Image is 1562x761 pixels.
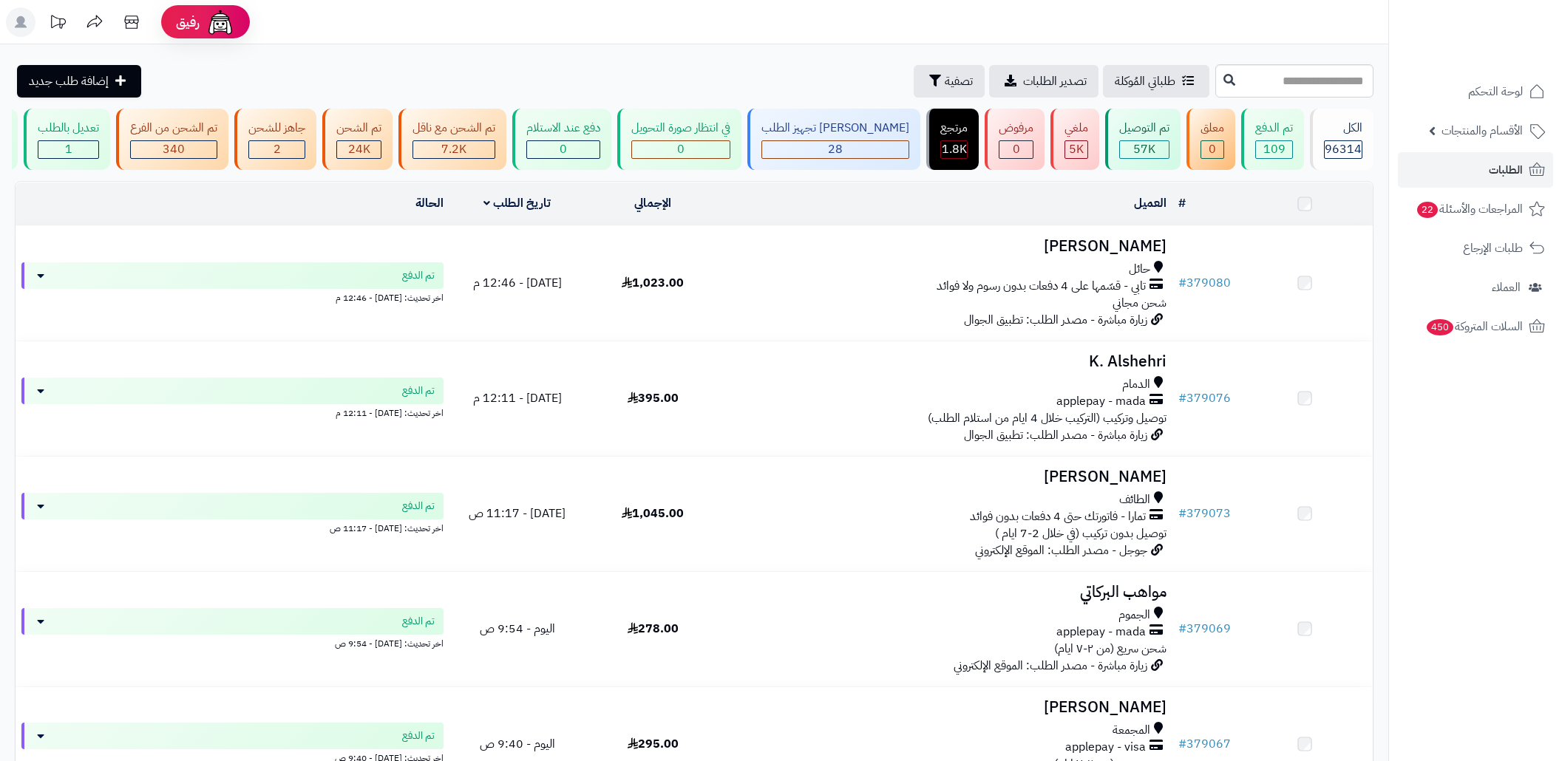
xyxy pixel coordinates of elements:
[1209,140,1216,158] span: 0
[628,620,679,638] span: 278.00
[395,109,509,170] a: تم الشحن مع ناقل 7.2K
[999,141,1033,158] div: 0
[1178,194,1186,212] a: #
[337,141,381,158] div: 24018
[828,140,843,158] span: 28
[1065,739,1146,756] span: applepay - visa
[1178,505,1231,522] a: #379073
[21,519,444,535] div: اخر تحديث: [DATE] - 11:17 ص
[113,109,231,170] a: تم الشحن من الفرع 340
[348,140,370,158] span: 24K
[527,141,600,158] div: 0
[526,120,600,137] div: دفع عند الاستلام
[622,505,684,522] span: 1,045.00
[1129,261,1150,278] span: حائل
[1442,120,1523,141] span: الأقسام والمنتجات
[1398,309,1553,344] a: السلات المتروكة450
[622,274,684,292] span: 1,023.00
[319,109,395,170] a: تم الشحن 24K
[632,141,730,158] div: 0
[1119,120,1169,137] div: تم التوصيل
[1113,722,1150,739] span: المجمعة
[413,141,495,158] div: 7222
[727,468,1167,485] h3: [PERSON_NAME]
[1056,393,1146,410] span: applepay - mada
[631,120,730,137] div: في انتظار صورة التحويل
[1133,140,1155,158] span: 57K
[1307,109,1376,170] a: الكل96314
[1263,140,1286,158] span: 109
[1238,109,1307,170] a: تم الدفع 109
[1122,376,1150,393] span: الدمام
[249,141,305,158] div: 2
[1069,140,1084,158] span: 5K
[441,140,466,158] span: 7.2K
[560,140,567,158] span: 0
[954,657,1147,675] span: زيارة مباشرة - مصدر الطلب: الموقع الإلكتروني
[1023,72,1087,90] span: تصدير الطلبات
[21,404,444,420] div: اخر تحديث: [DATE] - 12:11 م
[206,7,235,37] img: ai-face.png
[1178,389,1231,407] a: #379076
[1255,120,1293,137] div: تم الدفع
[1064,120,1088,137] div: ملغي
[1489,160,1523,180] span: الطلبات
[628,389,679,407] span: 395.00
[923,109,982,170] a: مرتجع 1.8K
[1120,141,1169,158] div: 56970
[1398,231,1553,266] a: طلبات الإرجاع
[989,65,1099,98] a: تصدير الطلبات
[402,499,435,513] span: تم الدفع
[483,194,551,212] a: تاريخ الطلب
[402,614,435,629] span: تم الدفع
[964,426,1147,444] span: زيارة مباشرة - مصدر الطلب: تطبيق الجوال
[945,72,973,90] span: تصفية
[1047,109,1102,170] a: ملغي 5K
[975,542,1147,559] span: جوجل - مصدر الطلب: الموقع الإلكتروني
[1178,274,1186,292] span: #
[941,141,967,158] div: 1838
[964,311,1147,329] span: زيارة مباشرة - مصدر الطلب: تطبيق الجوال
[1013,140,1020,158] span: 0
[614,109,744,170] a: في انتظار صورة التحويل 0
[1178,735,1231,753] a: #379067
[1201,141,1223,158] div: 0
[928,409,1167,427] span: توصيل وتركيب (التركيب خلال 4 ايام من استلام الطلب)
[762,141,909,158] div: 28
[176,13,200,31] span: رفيق
[744,109,923,170] a: [PERSON_NAME] تجهيز الطلب 28
[509,109,614,170] a: دفع عند الاستلام 0
[727,353,1167,370] h3: K. Alshehri
[1416,199,1523,219] span: المراجعات والأسئلة
[480,735,555,753] span: اليوم - 9:40 ص
[415,194,444,212] a: الحالة
[1113,294,1167,312] span: شحن مجاني
[1256,141,1292,158] div: 109
[1398,152,1553,188] a: الطلبات
[130,120,217,137] div: تم الشحن من الفرع
[1056,624,1146,641] span: applepay - mada
[336,120,381,137] div: تم الشحن
[1325,140,1362,158] span: 96314
[1427,319,1453,335] span: 450
[1201,120,1224,137] div: معلق
[21,109,113,170] a: تعديل بالطلب 1
[402,268,435,283] span: تم الدفع
[942,140,967,158] span: 1.8K
[1324,120,1362,137] div: الكل
[1398,191,1553,227] a: المراجعات والأسئلة22
[1118,607,1150,624] span: الجموم
[38,141,98,158] div: 1
[1178,620,1231,638] a: #379069
[473,274,562,292] span: [DATE] - 12:46 م
[727,584,1167,601] h3: مواهب البركاتي
[1054,640,1167,658] span: شحن سريع (من ٢-٧ ايام)
[628,735,679,753] span: 295.00
[1463,238,1523,259] span: طلبات الإرجاع
[999,120,1033,137] div: مرفوض
[17,65,141,98] a: إضافة طلب جديد
[1178,735,1186,753] span: #
[274,140,281,158] span: 2
[473,389,562,407] span: [DATE] - 12:11 م
[231,109,319,170] a: جاهز للشحن 2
